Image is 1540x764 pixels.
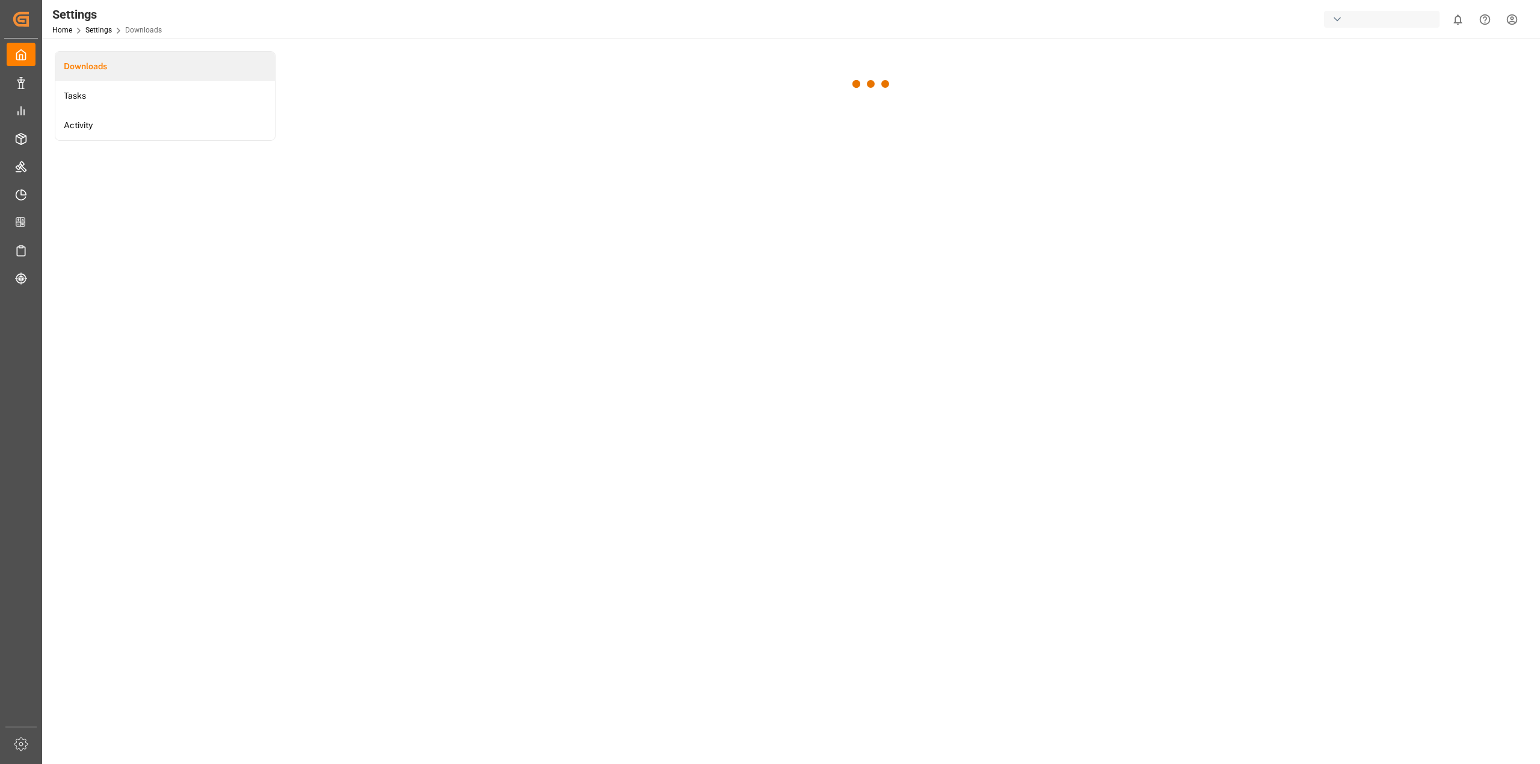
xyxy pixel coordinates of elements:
a: Settings [85,26,112,34]
a: Tasks [55,81,275,111]
button: Help Center [1471,6,1498,33]
a: Downloads [55,52,275,81]
a: Home [52,26,72,34]
a: Activity [55,111,275,140]
button: show 0 new notifications [1444,6,1471,33]
div: Settings [52,5,162,23]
